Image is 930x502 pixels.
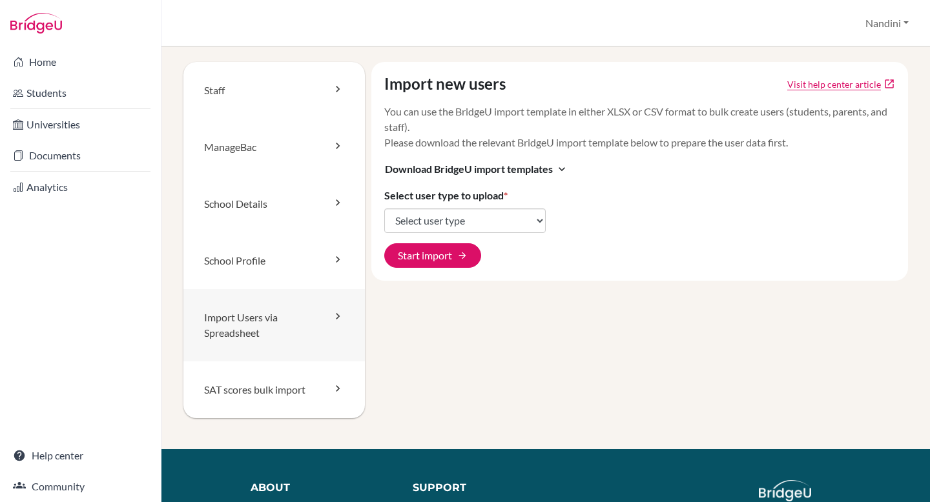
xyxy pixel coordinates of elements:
img: Bridge-U [10,13,62,34]
a: open_in_new [883,78,895,90]
a: Staff [183,62,365,119]
button: Download BridgeU import templatesexpand_more [384,161,569,177]
a: Analytics [3,174,158,200]
button: Nandini [860,11,914,35]
button: Start import [384,243,481,268]
a: Home [3,49,158,75]
div: About [251,480,384,496]
a: School Details [183,176,365,232]
i: expand_more [555,163,568,176]
span: Download BridgeU import templates [385,161,553,177]
a: School Profile [183,232,365,289]
span: arrow_forward [457,250,468,261]
a: Universities [3,112,158,137]
img: logo_white@2x-f4f0deed5e89b7ecb1c2cc34c3e3d731f90f0f143d5ea2071677605dd97b5244.png [759,480,811,501]
a: Documents [3,143,158,168]
a: Click to open Tracking student registration article in a new tab [787,77,881,91]
p: You can use the BridgeU import template in either XLSX or CSV format to bulk create users (studen... [384,104,896,150]
a: Community [3,474,158,499]
h4: Import new users [384,75,506,94]
a: Import Users via Spreadsheet [183,289,365,361]
a: Students [3,80,158,106]
label: Select user type to upload [384,188,508,203]
div: Support [413,480,533,496]
a: ManageBac [183,119,365,176]
a: Help center [3,443,158,468]
a: SAT scores bulk import [183,361,365,418]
